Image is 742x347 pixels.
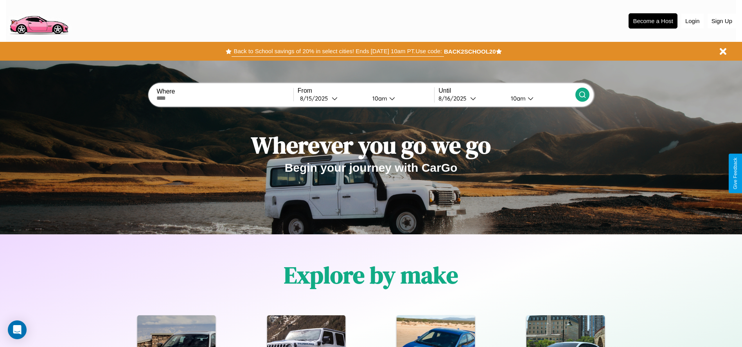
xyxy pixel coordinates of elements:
[366,94,435,102] button: 10am
[438,87,575,94] label: Until
[300,95,332,102] div: 8 / 15 / 2025
[284,259,458,291] h1: Explore by make
[156,88,293,95] label: Where
[444,48,496,55] b: BACK2SCHOOL20
[8,320,27,339] div: Open Intercom Messenger
[6,4,72,36] img: logo
[708,14,736,28] button: Sign Up
[507,95,528,102] div: 10am
[505,94,575,102] button: 10am
[298,94,366,102] button: 8/15/2025
[232,46,444,57] button: Back to School savings of 20% in select cities! Ends [DATE] 10am PT.Use code:
[629,13,677,29] button: Become a Host
[681,14,704,28] button: Login
[438,95,470,102] div: 8 / 16 / 2025
[298,87,434,94] label: From
[368,95,389,102] div: 10am
[733,158,738,189] div: Give Feedback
